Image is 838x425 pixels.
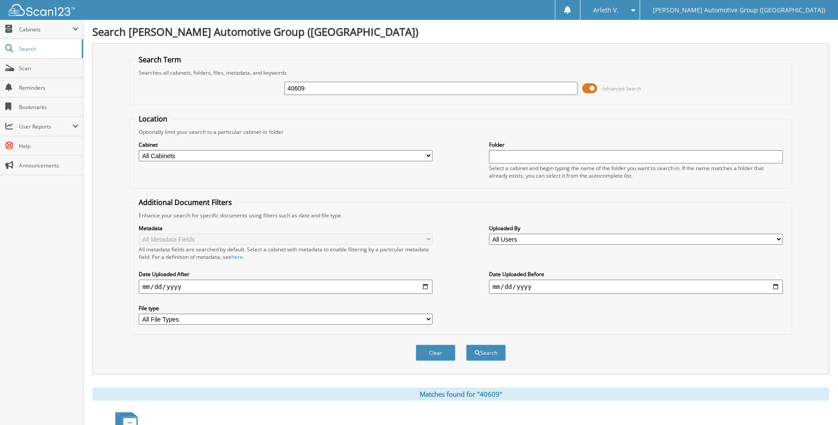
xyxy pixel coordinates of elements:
[134,197,236,207] legend: Additional Document Filters
[134,114,172,124] legend: Location
[139,304,432,312] label: File type
[19,162,79,169] span: Announcements
[92,24,829,39] h1: Search [PERSON_NAME] Automotive Group ([GEOGRAPHIC_DATA])
[139,270,432,278] label: Date Uploaded After
[466,345,506,361] button: Search
[593,8,618,13] span: Arleth V.
[489,224,783,232] label: Uploaded By
[231,253,243,261] a: here
[139,280,432,294] input: start
[19,84,79,91] span: Reminders
[489,164,783,179] div: Select a cabinet and begin typing the name of the folder you want to search in. If the name match...
[416,345,455,361] button: Clear
[489,280,783,294] input: end
[134,128,787,136] div: Optionally limit your search to a particular cabinet or folder
[653,8,825,13] span: [PERSON_NAME] Automotive Group ([GEOGRAPHIC_DATA])
[139,246,432,261] div: All metadata fields are searched by default. Select a cabinet with metadata to enable filtering b...
[19,103,79,111] span: Bookmarks
[19,45,77,53] span: Search
[602,85,641,92] span: Advanced Search
[134,212,787,219] div: Enhance your search for specific documents using filters such as date and file type.
[489,270,783,278] label: Date Uploaded Before
[19,65,79,72] span: Scan
[19,142,79,150] span: Help
[489,141,783,148] label: Folder
[9,4,75,16] img: scan123-logo-white.svg
[139,224,432,232] label: Metadata
[134,55,186,65] legend: Search Term
[139,141,432,148] label: Cabinet
[92,387,829,401] div: Matches found for "40609"
[134,69,787,76] div: Searches all cabinets, folders, files, metadata, and keywords
[19,123,72,130] span: User Reports
[19,26,72,33] span: Cabinets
